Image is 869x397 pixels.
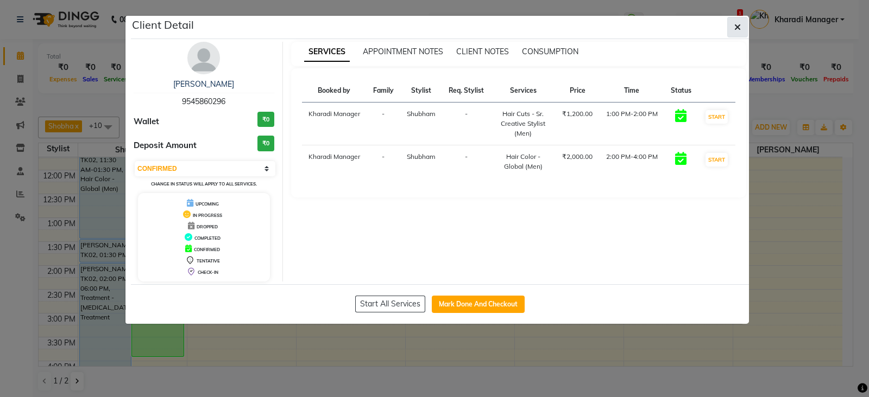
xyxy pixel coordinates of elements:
[134,139,197,152] span: Deposit Amount
[664,79,698,103] th: Status
[706,110,728,124] button: START
[400,79,442,103] th: Stylist
[257,112,274,127] h3: ₹0
[182,97,225,106] span: 9545860296
[193,213,222,218] span: IN PROGRESS
[442,79,490,103] th: Req. Stylist
[194,247,220,252] span: CONFIRMED
[197,258,220,264] span: TENTATIVE
[497,152,549,171] div: Hair Color - Global (Men)
[173,79,234,89] a: [PERSON_NAME]
[599,79,664,103] th: Time
[562,152,593,162] div: ₹2,000.00
[302,103,367,145] td: Kharadi Manager
[304,42,350,62] span: SERVICES
[562,109,593,119] div: ₹1,200.00
[355,296,425,312] button: Start All Services
[407,110,436,118] span: Shubham
[556,79,599,103] th: Price
[367,145,400,178] td: -
[442,103,490,145] td: -
[197,224,218,229] span: DROPPED
[134,116,159,128] span: Wallet
[522,47,578,56] span: CONSUMPTION
[151,181,257,187] small: Change in status will apply to all services.
[187,42,220,74] img: avatar
[257,136,274,151] h3: ₹0
[407,152,436,161] span: Shubham
[367,79,400,103] th: Family
[194,235,221,241] span: COMPLETED
[302,79,367,103] th: Booked by
[497,109,549,138] div: Hair Cuts - Sr. Creative Stylist (Men)
[198,270,218,275] span: CHECK-IN
[302,145,367,178] td: Kharadi Manager
[599,145,664,178] td: 2:00 PM-4:00 PM
[706,153,728,167] button: START
[490,79,556,103] th: Services
[442,145,490,178] td: -
[599,103,664,145] td: 1:00 PM-2:00 PM
[367,103,400,145] td: -
[132,17,194,33] h5: Client Detail
[456,47,509,56] span: CLIENT NOTES
[432,296,525,313] button: Mark Done And Checkout
[196,201,219,207] span: UPCOMING
[363,47,443,56] span: APPOINTMENT NOTES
